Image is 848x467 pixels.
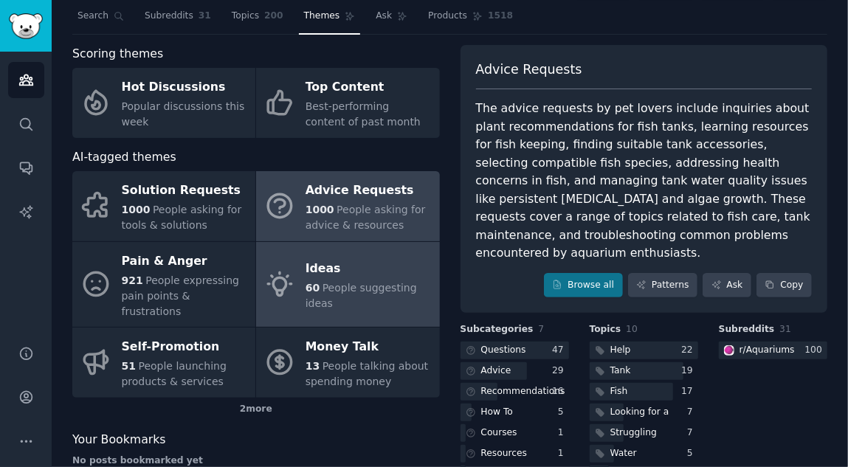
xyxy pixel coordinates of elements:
a: Questions47 [461,342,569,360]
div: 19 [681,364,698,378]
a: Products1518 [423,4,518,35]
div: 22 [681,344,698,357]
div: r/ Aquariums [740,344,795,357]
div: 7 [687,406,698,419]
span: 60 [306,282,320,294]
span: People expressing pain points & frustrations [122,274,240,317]
div: Water [610,447,637,460]
a: Ask [370,4,413,35]
div: 47 [552,344,569,357]
div: Recommendations [481,385,565,398]
a: Tank19 [590,362,698,381]
a: Patterns [628,273,697,298]
span: 10 [626,324,638,334]
span: Subreddits [145,10,193,23]
div: Courses [481,426,517,440]
div: Ideas [306,257,432,281]
a: Advice Requests1000People asking for advice & resources [256,171,439,241]
a: Recommendations16 [461,383,569,401]
a: Browse all [544,273,623,298]
span: Topics [590,323,621,336]
a: Subreddits31 [139,4,216,35]
div: Solution Requests [122,179,248,203]
a: Topics200 [227,4,289,35]
span: 1000 [122,204,151,215]
span: Your Bookmarks [72,431,166,449]
div: How To [481,406,514,419]
a: Advice29 [461,362,569,381]
span: Topics [232,10,259,23]
span: Subreddits [719,323,775,336]
div: 1 [558,426,569,440]
a: How To5 [461,404,569,422]
div: Pain & Anger [122,249,248,273]
div: 29 [552,364,569,378]
a: Resources1 [461,445,569,463]
img: Aquariums [724,345,734,356]
a: Self-Promotion51People launching products & services [72,328,255,398]
span: People launching products & services [122,360,227,387]
span: 1000 [306,204,334,215]
span: People talking about spending money [306,360,429,387]
div: Fish [610,385,628,398]
div: Help [610,344,631,357]
a: Ask [703,273,751,298]
span: 200 [264,10,283,23]
a: Struggling7 [590,424,698,443]
span: People asking for tools & solutions [122,204,242,231]
span: 31 [779,324,791,334]
div: 17 [681,385,698,398]
span: Search [77,10,108,23]
div: Money Talk [306,336,432,359]
div: Questions [481,344,526,357]
span: 7 [539,324,545,334]
div: Top Content [306,76,432,100]
div: 100 [805,344,827,357]
span: 921 [122,274,143,286]
span: People suggesting ideas [306,282,417,309]
div: Tank [610,364,631,378]
a: Top ContentBest-performing content of past month [256,68,439,138]
a: Solution Requests1000People asking for tools & solutions [72,171,255,241]
a: Money Talk13People talking about spending money [256,328,439,398]
div: 2 more [72,398,440,421]
div: 5 [558,406,569,419]
span: People asking for advice & resources [306,204,426,231]
button: Copy [756,273,812,298]
a: Search [72,4,129,35]
div: Advice Requests [306,179,432,203]
div: Advice [481,364,511,378]
a: Water5 [590,445,698,463]
span: Popular discussions this week [122,100,245,128]
span: Ask [376,10,392,23]
div: The advice requests by pet lovers include inquiries about plant recommendations for fish tanks, l... [476,100,813,263]
a: Hot DiscussionsPopular discussions this week [72,68,255,138]
span: Subcategories [461,323,534,336]
span: 13 [306,360,320,372]
span: Products [428,10,467,23]
span: Scoring themes [72,45,163,63]
a: Aquariumsr/Aquariums100 [719,342,827,360]
a: Help22 [590,342,698,360]
span: Best-performing content of past month [306,100,421,128]
a: Courses1 [461,424,569,443]
a: Fish17 [590,383,698,401]
span: Advice Requests [476,60,582,79]
span: 51 [122,360,136,372]
div: Resources [481,447,528,460]
img: GummySearch logo [9,13,43,39]
span: Themes [304,10,340,23]
div: Looking for a [610,406,669,419]
div: Struggling [610,426,657,440]
div: 16 [552,385,569,398]
a: Ideas60People suggesting ideas [256,242,439,328]
a: Looking for a7 [590,404,698,422]
div: Hot Discussions [122,76,248,100]
a: Pain & Anger921People expressing pain points & frustrations [72,242,255,328]
span: 1518 [488,10,513,23]
div: 7 [687,426,698,440]
span: AI-tagged themes [72,148,176,167]
div: 1 [558,447,569,460]
a: Themes [299,4,361,35]
div: 5 [687,447,698,460]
